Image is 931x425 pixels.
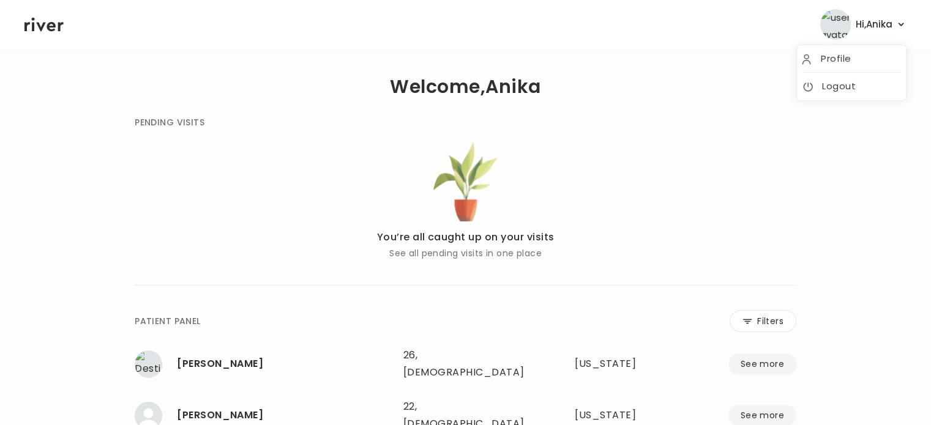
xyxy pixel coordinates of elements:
a: Logout [802,78,901,95]
button: user avatarHi,Anika [820,9,907,40]
button: Filters [730,310,796,332]
p: See all pending visits in one place [377,246,555,261]
span: Hi, Anika [856,16,892,33]
button: See more [728,353,796,375]
div: PENDING VISITS [135,115,204,130]
img: user avatar [820,9,851,40]
h1: Welcome, Anika [390,78,540,95]
div: 26, [DEMOGRAPHIC_DATA] [403,347,528,381]
div: Florida [575,355,662,372]
img: Destiny Ford [135,350,162,378]
div: PATIENT PANEL [135,314,200,328]
div: Missouri [575,407,662,424]
a: Profile [802,50,901,67]
p: You’re all caught up on your visits [377,229,555,246]
div: KEYSHLA HERNANDEZ MARTINEZ [177,407,394,424]
div: Destiny Ford [177,355,394,372]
